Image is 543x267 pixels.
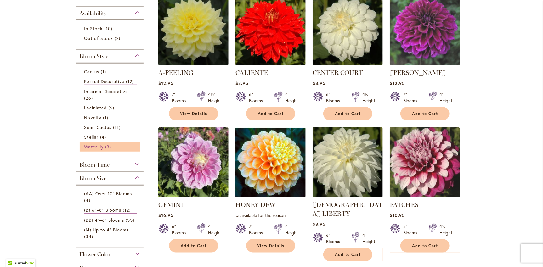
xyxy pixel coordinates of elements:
[362,91,375,104] div: 4½' Height
[84,35,138,42] a: Out of Stock 2
[158,193,229,199] a: GEMINI
[313,221,325,227] span: $8.95
[172,91,189,104] div: 7" Blooms
[390,193,460,199] a: Patches
[285,223,298,236] div: 4' Height
[108,104,116,111] span: 6
[84,88,128,94] span: Informal Decorative
[84,124,112,130] span: Semi-Cactus
[235,61,306,67] a: CALIENTE
[84,190,138,203] a: (AA) Over 10" Blooms 4
[180,111,207,116] span: View Details
[246,107,295,120] button: Add to Cart
[158,212,173,218] span: $16.95
[84,227,129,233] span: (M) Up to 4" Blooms
[313,61,383,67] a: CENTER COURT
[285,91,298,104] div: 4' Height
[84,197,92,203] span: 4
[390,127,460,197] img: Patches
[104,25,114,32] span: 10
[249,223,267,236] div: 7" Blooms
[158,127,229,197] img: GEMINI
[335,111,361,116] span: Add to Cart
[326,91,344,104] div: 6" Blooms
[235,127,306,197] img: Honey Dew
[313,201,382,217] a: [DEMOGRAPHIC_DATA] LIBERTY
[403,223,421,236] div: 8" Blooms
[84,134,138,140] a: Stellar 4
[249,91,267,104] div: 6" Blooms
[100,134,108,140] span: 4
[313,193,383,199] a: LADY LIBERTY
[84,105,107,111] span: Laciniated
[362,232,375,245] div: 4' Height
[84,68,138,75] a: Cactus 1
[84,114,138,121] a: Novelty 1
[246,239,295,253] a: View Details
[390,69,446,76] a: [PERSON_NAME]
[105,143,113,150] span: 3
[169,239,218,253] button: Add to Cart
[181,243,207,248] span: Add to Cart
[84,69,99,75] span: Cactus
[84,88,138,101] a: Informal Decorative 26
[158,201,183,209] a: GEMINI
[84,217,138,223] a: (BB) 4"–6" Blooms 55
[390,80,405,86] span: $12.95
[323,248,372,261] button: Add to Cart
[172,223,189,236] div: 6" Blooms
[113,124,122,131] span: 11
[335,252,361,257] span: Add to Cart
[80,161,110,168] span: Bloom Time
[235,193,306,199] a: Honey Dew
[390,61,460,67] a: Einstein
[84,134,99,140] span: Stellar
[412,243,438,248] span: Add to Cart
[84,78,125,84] span: Formal Decorative
[84,104,138,111] a: Laciniated 6
[235,69,268,76] a: CALIENTE
[126,217,136,223] span: 55
[390,212,405,218] span: $10.95
[80,175,107,182] span: Bloom Size
[257,243,285,248] span: View Details
[400,107,450,120] button: Add to Cart
[123,207,132,213] span: 12
[103,114,110,121] span: 1
[84,78,138,85] a: Formal Decorative 12
[235,212,306,218] p: Unavailable for the season
[84,207,122,213] span: (B) 6"–8" Blooms
[158,61,229,67] a: A-Peeling
[169,107,218,120] a: View Details
[400,239,450,253] button: Add to Cart
[235,201,275,209] a: HONEY DEW
[313,69,363,76] a: CENTER COURT
[326,232,344,245] div: 6" Blooms
[84,114,101,120] span: Novelty
[439,223,452,236] div: 4½' Height
[115,35,122,42] span: 2
[84,191,132,197] span: (AA) Over 10" Blooms
[313,80,325,86] span: $8.95
[439,91,452,104] div: 4' Height
[84,124,138,131] a: Semi-Cactus 11
[323,107,372,120] button: Add to Cart
[5,245,22,262] iframe: Launch Accessibility Center
[208,223,221,236] div: 4' Height
[84,35,113,41] span: Out of Stock
[84,217,124,223] span: (BB) 4"–6" Blooms
[84,95,94,101] span: 26
[403,91,421,104] div: 7" Blooms
[208,91,221,104] div: 4½' Height
[84,226,138,240] a: (M) Up to 4" Blooms 34
[390,201,418,209] a: PATCHES
[80,10,107,17] span: Availability
[80,53,109,60] span: Bloom Style
[80,251,111,258] span: Flower Color
[412,111,438,116] span: Add to Cart
[158,80,173,86] span: $12.95
[235,80,248,86] span: $8.95
[101,68,108,75] span: 1
[84,233,95,240] span: 34
[84,207,138,214] a: (B) 6"–8" Blooms 12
